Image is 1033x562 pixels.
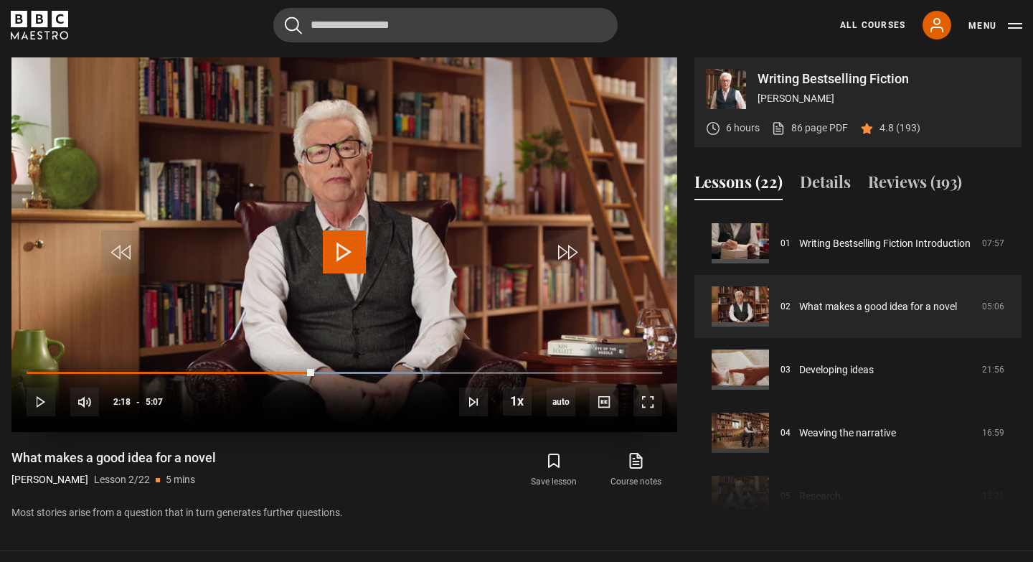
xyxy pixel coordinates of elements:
[459,388,488,416] button: Next Lesson
[840,19,905,32] a: All Courses
[166,472,195,487] p: 5 mins
[868,170,962,200] button: Reviews (193)
[595,449,677,491] a: Course notes
[11,472,88,487] p: [PERSON_NAME]
[146,389,163,415] span: 5:07
[27,372,662,375] div: Progress Bar
[694,170,783,200] button: Lessons (22)
[771,121,848,136] a: 86 page PDF
[11,505,677,520] p: Most stories arise from a question that in turn generates further questions.
[11,57,677,432] video-js: Video Player
[513,449,595,491] button: Save lesson
[758,91,1010,106] p: [PERSON_NAME]
[11,11,68,39] svg: BBC Maestro
[879,121,920,136] p: 4.8 (193)
[273,8,618,42] input: Search
[136,397,140,407] span: -
[547,388,575,416] span: auto
[799,299,957,314] a: What makes a good idea for a novel
[968,19,1022,33] button: Toggle navigation
[758,72,1010,85] p: Writing Bestselling Fiction
[633,388,662,416] button: Fullscreen
[799,236,971,251] a: Writing Bestselling Fiction Introduction
[285,17,302,34] button: Submit the search query
[547,388,575,416] div: Current quality: 720p
[800,170,851,200] button: Details
[70,388,99,416] button: Mute
[799,426,896,441] a: Weaving the narrative
[113,389,131,415] span: 2:18
[799,362,874,378] a: Developing ideas
[726,121,760,136] p: 6 hours
[590,388,618,416] button: Captions
[11,449,216,467] h1: What makes a good idea for a novel
[503,387,532,416] button: Playback Rate
[27,388,55,416] button: Play
[94,472,150,487] p: Lesson 2/22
